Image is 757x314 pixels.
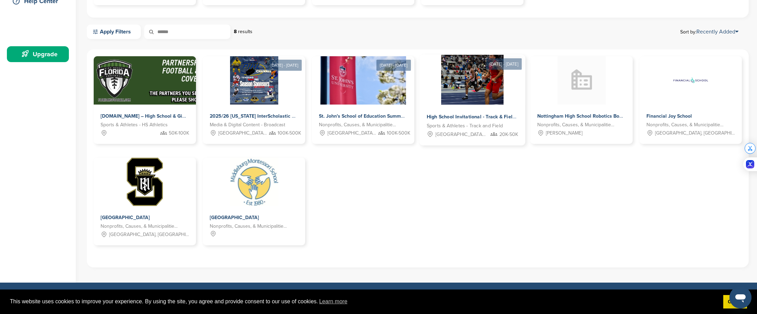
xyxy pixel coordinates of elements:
[230,56,278,105] img: Sponsorpitch &
[319,121,397,129] span: Nonprofits, Causes, & Municipalities - Campus Events
[312,45,414,144] a: [DATE] - [DATE] Sponsorpitch & St. John's School of Education Summer Leadership Institute Nonprof...
[230,158,278,206] img: Sponsorpitch & Middleburg Montessori School
[278,129,301,137] span: 100K-500K
[546,129,582,137] span: [PERSON_NAME]
[486,58,522,70] div: [DATE] - [DATE]
[94,158,196,245] a: Sponsorpitch & Servite High School [GEOGRAPHIC_DATA] Nonprofits, Causes, & Municipalities - Educa...
[723,295,747,309] a: dismiss cookie message
[530,56,633,144] a: Sponsorpitch & Nottingham High School Robotics Boosters Nottingham High School Robotics Boosters ...
[696,28,738,35] a: Recently Added
[94,56,402,105] img: Sponsorpitch &
[101,113,284,119] span: [DOMAIN_NAME] – High School & Girls Flag Football Coverage Across [US_STATE]
[10,296,718,307] span: This website uses cookies to improve your experience. By using the site, you agree and provide co...
[218,129,267,137] span: [GEOGRAPHIC_DATA], [GEOGRAPHIC_DATA]
[203,158,305,244] a: Sponsorpitch & Middleburg Montessori School [GEOGRAPHIC_DATA] Nonprofits, Causes, & Municipalitie...
[101,223,179,230] span: Nonprofits, Causes, & Municipalities - Education
[210,121,285,129] span: Media & Digital Content - Broadcast
[318,296,349,307] a: learn more about cookies
[640,56,742,144] a: Sponsorpitch & Financial Joy School Financial Joy School Nonprofits, Causes, & Municipalities - A...
[94,56,196,144] a: Sponsorpitch & [DOMAIN_NAME] – High School & Girls Flag Football Coverage Across [US_STATE] Sport...
[87,24,141,39] a: Apply Filters
[210,223,288,230] span: Nonprofits, Causes, & Municipalities - Education
[646,113,692,119] span: Financial Joy School
[267,60,302,71] div: [DATE] - [DATE]
[427,122,503,130] span: Sports & Athletes - Track and Field
[499,130,518,138] span: 20K-50K
[435,130,486,138] span: [GEOGRAPHIC_DATA], [GEOGRAPHIC_DATA]
[558,56,606,105] img: Sponsorpitch & Nottingham High School Robotics Boosters
[238,29,252,35] span: results
[655,56,726,105] img: Sponsorpitch & Financial Joy School
[319,113,451,119] span: St. John's School of Education Summer Leadership Institute
[234,29,237,35] strong: 8
[387,129,410,137] span: 100K-500K
[646,121,725,129] span: Nonprofits, Causes, & Municipalities - Animal Welfare
[101,215,150,220] span: [GEOGRAPHIC_DATA]
[419,43,525,146] a: [DATE] - [DATE] Sponsorpitch & High School Invitational - Track & Field, National Sports & Athlet...
[109,231,189,238] span: [GEOGRAPHIC_DATA], [GEOGRAPHIC_DATA]
[328,129,376,137] span: [GEOGRAPHIC_DATA], [GEOGRAPHIC_DATA]
[210,113,663,119] span: 2025/26 [US_STATE] InterScholastic Hockey League ([PERSON_NAME]) High School Hockey Broadcasts (R...
[169,129,189,137] span: 50K-100K
[127,158,163,206] img: Sponsorpitch & Servite High School
[537,121,615,129] span: Nonprofits, Causes, & Municipalities - Clubs
[441,55,504,105] img: Sponsorpitch &
[210,215,259,220] span: [GEOGRAPHIC_DATA]
[10,48,69,60] div: Upgrade
[680,29,738,35] span: Sort by:
[427,114,538,120] span: High School Invitational - Track & Field, National
[101,121,168,129] span: Sports & Athletes - HS Athletics
[320,56,406,105] img: Sponsorpitch &
[537,113,633,119] span: Nottingham High School Robotics Boosters
[7,46,69,62] a: Upgrade
[729,286,751,308] iframe: Button to launch messaging window
[655,129,735,137] span: [GEOGRAPHIC_DATA], [GEOGRAPHIC_DATA]
[376,60,411,71] div: [DATE] - [DATE]
[203,45,305,144] a: [DATE] - [DATE] Sponsorpitch & 2025/26 [US_STATE] InterScholastic Hockey League ([PERSON_NAME]) H...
